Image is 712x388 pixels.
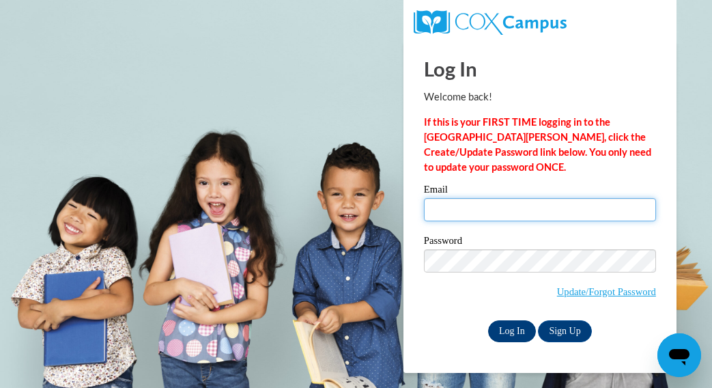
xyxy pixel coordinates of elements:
[414,10,567,35] img: COX Campus
[488,320,536,342] input: Log In
[657,333,701,377] iframe: Button to launch messaging window
[538,320,591,342] a: Sign Up
[424,236,656,249] label: Password
[424,184,656,198] label: Email
[424,55,656,83] h1: Log In
[424,89,656,105] p: Welcome back!
[557,286,656,297] a: Update/Forgot Password
[424,116,651,173] strong: If this is your FIRST TIME logging in to the [GEOGRAPHIC_DATA][PERSON_NAME], click the Create/Upd...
